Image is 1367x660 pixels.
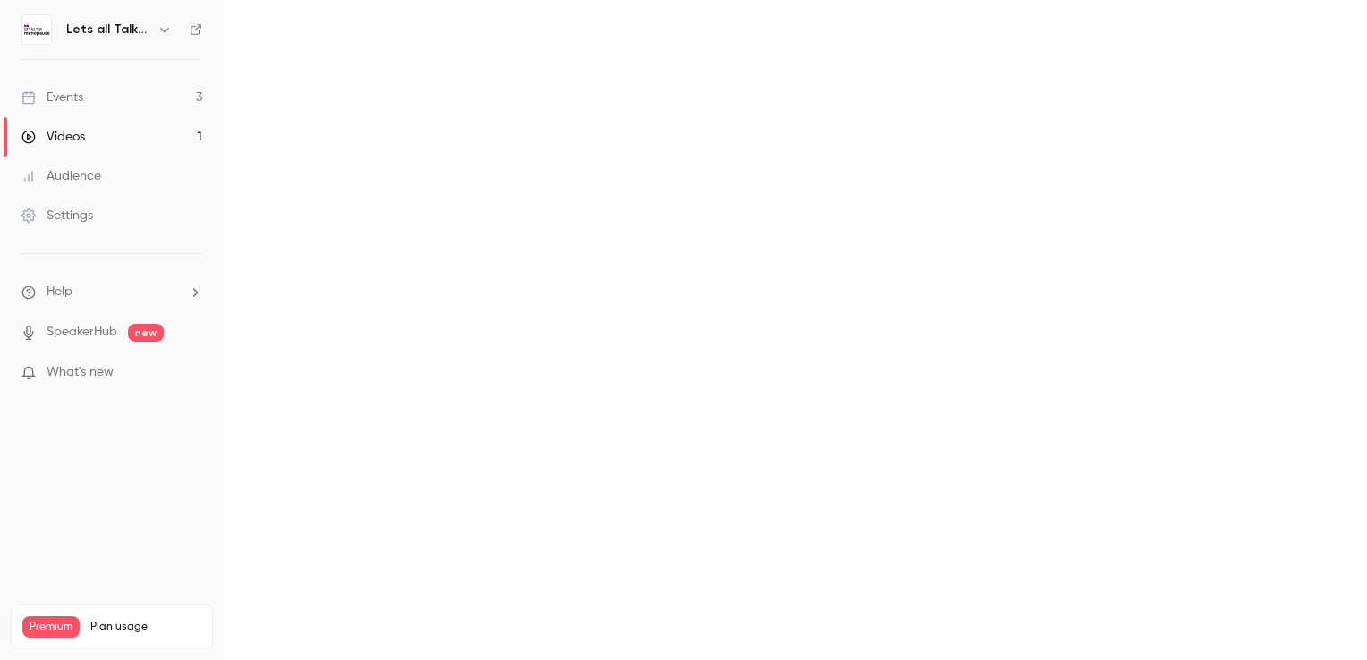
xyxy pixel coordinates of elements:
iframe: Noticeable Trigger [181,365,202,381]
img: Lets all Talk Menopause LIVE [22,15,51,44]
div: Settings [21,207,93,224]
span: Premium [22,616,80,638]
span: Help [47,283,72,301]
span: What's new [47,363,114,382]
span: new [128,324,164,342]
h6: Lets all Talk Menopause LIVE [66,21,150,38]
div: Videos [21,128,85,146]
a: SpeakerHub [47,323,117,342]
li: help-dropdown-opener [21,283,202,301]
div: Audience [21,167,101,185]
div: Events [21,89,83,106]
span: Plan usage [90,620,201,634]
